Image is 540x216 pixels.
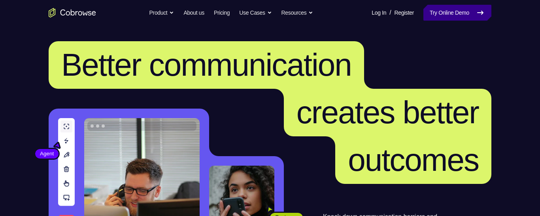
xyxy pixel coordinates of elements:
[389,8,391,17] span: /
[372,5,386,21] a: Log In
[214,5,230,21] a: Pricing
[281,5,313,21] button: Resources
[183,5,204,21] a: About us
[348,142,479,178] span: outcomes
[61,47,351,82] span: Better communication
[149,5,174,21] button: Product
[395,5,414,21] a: Register
[296,95,479,130] span: creates better
[423,5,491,21] a: Try Online Demo
[239,5,272,21] button: Use Cases
[49,8,96,17] a: Go to the home page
